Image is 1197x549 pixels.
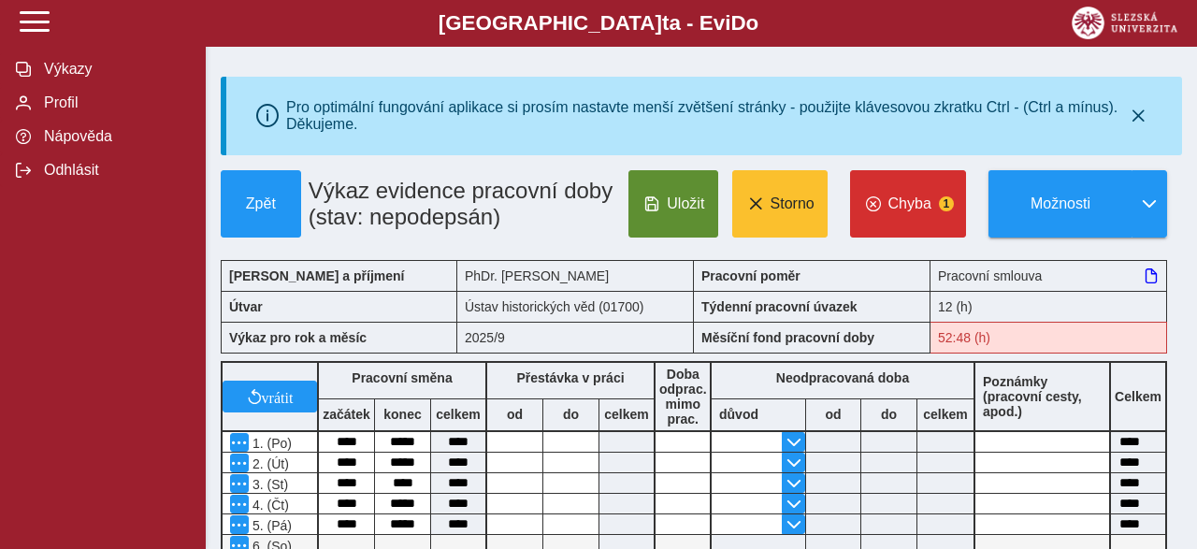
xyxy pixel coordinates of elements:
span: Storno [771,195,815,212]
b: konec [375,407,430,422]
b: Měsíční fond pracovní doby [701,330,874,345]
b: od [806,407,860,422]
b: celkem [599,407,654,422]
b: Neodpracovaná doba [776,370,909,385]
div: PhDr. [PERSON_NAME] [457,260,694,291]
button: vrátit [223,381,317,412]
span: 3. (St) [249,477,288,492]
div: Ústav historických věd (01700) [457,291,694,322]
div: 12 (h) [930,291,1167,322]
b: Týdenní pracovní úvazek [701,299,858,314]
div: Pracovní smlouva [930,260,1167,291]
b: začátek [319,407,374,422]
b: do [861,407,916,422]
b: [GEOGRAPHIC_DATA] a - Evi [56,11,1141,36]
b: Poznámky (pracovní cesty, apod.) [975,374,1109,419]
span: Možnosti [1004,195,1118,212]
span: 4. (Čt) [249,498,289,513]
b: celkem [917,407,973,422]
span: 1. (Po) [249,436,292,451]
span: o [746,11,759,35]
span: Profil [38,94,190,111]
button: Menu [230,495,249,513]
span: D [730,11,745,35]
div: Fond pracovní doby (52:48 h) a součet hodin (51:48 h) se neshodují! [930,322,1167,354]
button: Zpět [221,170,301,238]
b: Výkaz pro rok a měsíc [229,330,367,345]
span: 5. (Pá) [249,518,292,533]
div: 2025/9 [457,322,694,354]
button: Menu [230,515,249,534]
b: Útvar [229,299,263,314]
b: Přestávka v práci [516,370,624,385]
b: Doba odprac. mimo prac. [659,367,707,426]
span: 2. (Út) [249,456,289,471]
span: t [662,11,669,35]
b: od [487,407,542,422]
b: Pracovní poměr [701,268,800,283]
b: [PERSON_NAME] a příjmení [229,268,404,283]
button: Menu [230,433,249,452]
b: Pracovní směna [352,370,452,385]
button: Možnosti [988,170,1132,238]
button: Storno [732,170,828,238]
div: Pro optimální fungování aplikace si prosím nastavte menší zvětšení stránky - použijte klávesovou ... [286,99,1124,133]
b: do [543,407,598,422]
img: logo_web_su.png [1072,7,1177,39]
span: Uložit [667,195,704,212]
span: Výkazy [38,61,190,78]
button: Chyba1 [850,170,966,238]
span: Odhlásit [38,162,190,179]
span: Chyba [888,195,931,212]
button: Uložit [628,170,717,238]
h1: Výkaz evidence pracovní doby (stav: nepodepsán) [301,170,622,238]
button: Menu [230,454,249,472]
span: Zpět [229,195,293,212]
span: Nápověda [38,128,190,145]
span: 1 [939,196,954,211]
b: Celkem [1115,389,1161,404]
button: Menu [230,474,249,493]
b: důvod [719,407,758,422]
b: celkem [431,407,485,422]
span: vrátit [262,389,294,404]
